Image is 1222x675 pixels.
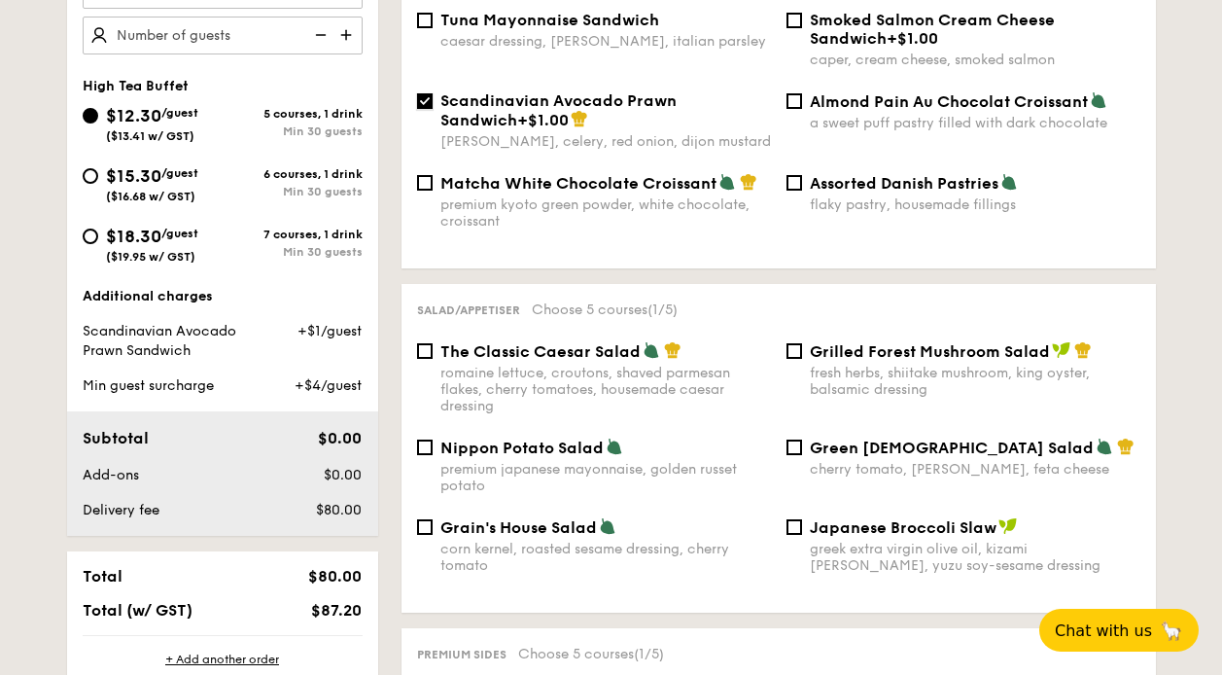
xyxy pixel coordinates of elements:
[223,124,363,138] div: Min 30 guests
[161,106,198,120] span: /guest
[440,196,771,230] div: premium kyoto green powder, white chocolate, croissant
[786,13,802,28] input: Smoked Salmon Cream Cheese Sandwich+$1.00caper, cream cheese, smoked salmon
[1160,620,1183,642] span: 🦙
[887,29,938,48] span: +$1.00
[440,11,659,29] span: Tuna Mayonnaise Sandwich
[440,461,771,494] div: premium japanese mayonnaise, golden russet potato
[83,108,98,124] input: $12.30/guest($13.41 w/ GST)5 courses, 1 drinkMin 30 guests
[440,541,771,574] div: corn kernel, roasted sesame dressing, cherry tomato
[634,646,664,662] span: (1/5)
[440,518,597,537] span: Grain's House Salad
[810,196,1140,213] div: flaky pastry, housemade fillings
[440,33,771,50] div: caesar dressing, [PERSON_NAME], italian parsley
[1096,438,1113,455] img: icon-vegetarian.fe4039eb.svg
[417,303,520,317] span: Salad/Appetiser
[83,287,363,306] div: Additional charges
[223,228,363,241] div: 7 courses, 1 drink
[643,341,660,359] img: icon-vegetarian.fe4039eb.svg
[83,17,363,54] input: Number of guests
[223,107,363,121] div: 5 courses, 1 drink
[83,229,98,244] input: $18.30/guest($19.95 w/ GST)7 courses, 1 drinkMin 30 guests
[161,166,198,180] span: /guest
[810,439,1094,457] span: Green [DEMOGRAPHIC_DATA] Salad
[810,52,1140,68] div: caper, cream cheese, smoked salmon
[106,250,195,264] span: ($19.95 w/ GST)
[83,323,236,359] span: Scandinavian Avocado Prawn Sandwich
[311,601,362,620] span: $87.20
[1090,91,1107,109] img: icon-vegetarian.fe4039eb.svg
[417,175,433,191] input: Matcha White Chocolate Croissantpremium kyoto green powder, white chocolate, croissant
[440,174,716,193] span: Matcha White Chocolate Croissant
[83,78,189,94] span: High Tea Buffet
[83,567,122,586] span: Total
[417,93,433,109] input: Scandinavian Avocado Prawn Sandwich+$1.00[PERSON_NAME], celery, red onion, dijon mustard
[223,245,363,259] div: Min 30 guests
[333,17,363,53] img: icon-add.58712e84.svg
[417,648,506,661] span: Premium sides
[223,185,363,198] div: Min 30 guests
[810,115,1140,131] div: a sweet puff pastry filled with dark chocolate
[106,226,161,247] span: $18.30
[316,502,362,518] span: $80.00
[606,438,623,455] img: icon-vegetarian.fe4039eb.svg
[664,341,681,359] img: icon-chef-hat.a58ddaea.svg
[83,429,149,447] span: Subtotal
[83,377,214,394] span: Min guest surcharge
[1117,438,1135,455] img: icon-chef-hat.a58ddaea.svg
[440,439,604,457] span: Nippon Potato Salad
[786,343,802,359] input: Grilled Forest Mushroom Saladfresh herbs, shiitake mushroom, king oyster, balsamic dressing
[810,541,1140,574] div: greek extra virgin olive oil, kizami [PERSON_NAME], yuzu soy-sesame dressing
[1052,341,1071,359] img: icon-vegan.f8ff3823.svg
[318,429,362,447] span: $0.00
[106,129,194,143] span: ($13.41 w/ GST)
[740,173,757,191] img: icon-chef-hat.a58ddaea.svg
[440,365,771,414] div: romaine lettuce, croutons, shaved parmesan flakes, cherry tomatoes, housemade caesar dressing
[83,652,363,667] div: + Add another order
[83,502,159,518] span: Delivery fee
[440,133,771,150] div: [PERSON_NAME], celery, red onion, dijon mustard
[106,105,161,126] span: $12.30
[517,111,569,129] span: +$1.00
[1074,341,1092,359] img: icon-chef-hat.a58ddaea.svg
[83,168,98,184] input: $15.30/guest($16.68 w/ GST)6 courses, 1 drinkMin 30 guests
[571,110,588,127] img: icon-chef-hat.a58ddaea.svg
[161,227,198,240] span: /guest
[810,461,1140,478] div: cherry tomato, [PERSON_NAME], feta cheese
[324,467,362,483] span: $0.00
[998,517,1018,535] img: icon-vegan.f8ff3823.svg
[1039,609,1199,652] button: Chat with us🦙
[83,467,139,483] span: Add-ons
[810,92,1088,111] span: Almond Pain Au Chocolat Croissant
[440,91,677,129] span: Scandinavian Avocado Prawn Sandwich
[106,165,161,187] span: $15.30
[810,518,996,537] span: Japanese Broccoli Slaw
[83,601,192,620] span: Total (w/ GST)
[532,302,678,318] span: Choose 5 courses
[810,365,1140,398] div: fresh herbs, shiitake mushroom, king oyster, balsamic dressing
[440,342,641,361] span: The Classic Caesar Salad
[786,440,802,455] input: Green [DEMOGRAPHIC_DATA] Saladcherry tomato, [PERSON_NAME], feta cheese
[599,517,616,535] img: icon-vegetarian.fe4039eb.svg
[810,342,1050,361] span: Grilled Forest Mushroom Salad
[786,93,802,109] input: Almond Pain Au Chocolat Croissanta sweet puff pastry filled with dark chocolate
[1055,622,1152,640] span: Chat with us
[1000,173,1018,191] img: icon-vegetarian.fe4039eb.svg
[417,343,433,359] input: The Classic Caesar Saladromaine lettuce, croutons, shaved parmesan flakes, cherry tomatoes, house...
[786,519,802,535] input: Japanese Broccoli Slawgreek extra virgin olive oil, kizami [PERSON_NAME], yuzu soy-sesame dressing
[810,11,1055,48] span: Smoked Salmon Cream Cheese Sandwich
[417,440,433,455] input: Nippon Potato Saladpremium japanese mayonnaise, golden russet potato
[297,323,362,339] span: +$1/guest
[417,519,433,535] input: Grain's House Saladcorn kernel, roasted sesame dressing, cherry tomato
[518,646,664,662] span: Choose 5 courses
[308,567,362,586] span: $80.00
[223,167,363,181] div: 6 courses, 1 drink
[810,174,998,193] span: Assorted Danish Pastries
[295,377,362,394] span: +$4/guest
[718,173,736,191] img: icon-vegetarian.fe4039eb.svg
[304,17,333,53] img: icon-reduce.1d2dbef1.svg
[647,302,678,318] span: (1/5)
[417,13,433,28] input: Tuna Mayonnaise Sandwichcaesar dressing, [PERSON_NAME], italian parsley
[786,175,802,191] input: Assorted Danish Pastriesflaky pastry, housemade fillings
[106,190,195,203] span: ($16.68 w/ GST)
